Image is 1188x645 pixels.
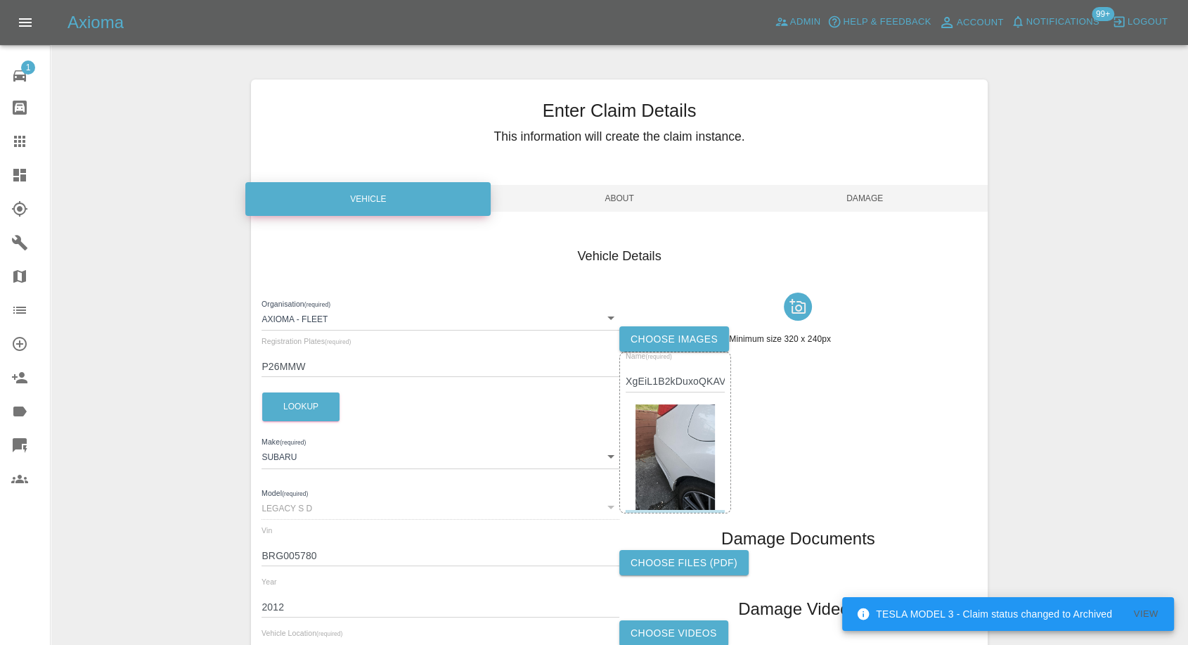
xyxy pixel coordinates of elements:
[262,577,277,586] span: Year
[262,443,619,468] div: SUBARU
[262,298,330,309] label: Organisation
[742,185,988,212] span: Damage
[957,15,1004,31] span: Account
[316,631,342,637] small: (required)
[790,14,821,30] span: Admin
[738,598,858,620] h1: Damage Videos
[771,11,825,33] a: Admin
[645,354,671,360] small: (required)
[280,440,306,446] small: (required)
[21,60,35,75] span: 1
[1026,14,1099,30] span: Notifications
[619,550,749,576] label: Choose files (pdf)
[262,247,976,266] h4: Vehicle Details
[1092,7,1114,21] span: 99+
[729,334,831,344] span: Minimum size 320 x 240px
[935,11,1007,34] a: Account
[262,305,619,331] div: Axioma - Fleet
[325,339,351,345] small: (required)
[843,14,931,30] span: Help & Feedback
[262,629,342,637] span: Vehicle Location
[251,127,987,146] h5: This information will create the claim instance.
[304,301,330,307] small: (required)
[67,11,124,34] h5: Axioma
[1109,11,1171,33] button: Logout
[262,526,272,535] span: Vin
[824,11,934,33] button: Help & Feedback
[262,494,619,520] div: LEGACY S D
[245,182,491,216] div: Vehicle
[856,601,1112,627] div: TESLA MODEL 3 - Claim status changed to Archived
[262,392,340,421] button: Lookup
[251,97,987,124] h3: Enter Claim Details
[626,352,672,361] span: Name
[262,337,351,345] span: Registration Plates
[8,6,42,39] button: Open drawer
[619,326,729,352] label: Choose images
[1123,604,1168,625] button: View
[721,528,875,550] h1: Damage Documents
[262,437,306,448] label: Make
[282,490,308,497] small: (required)
[496,185,742,212] span: About
[1128,14,1168,30] span: Logout
[1007,11,1103,33] button: Notifications
[262,487,308,499] label: Model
